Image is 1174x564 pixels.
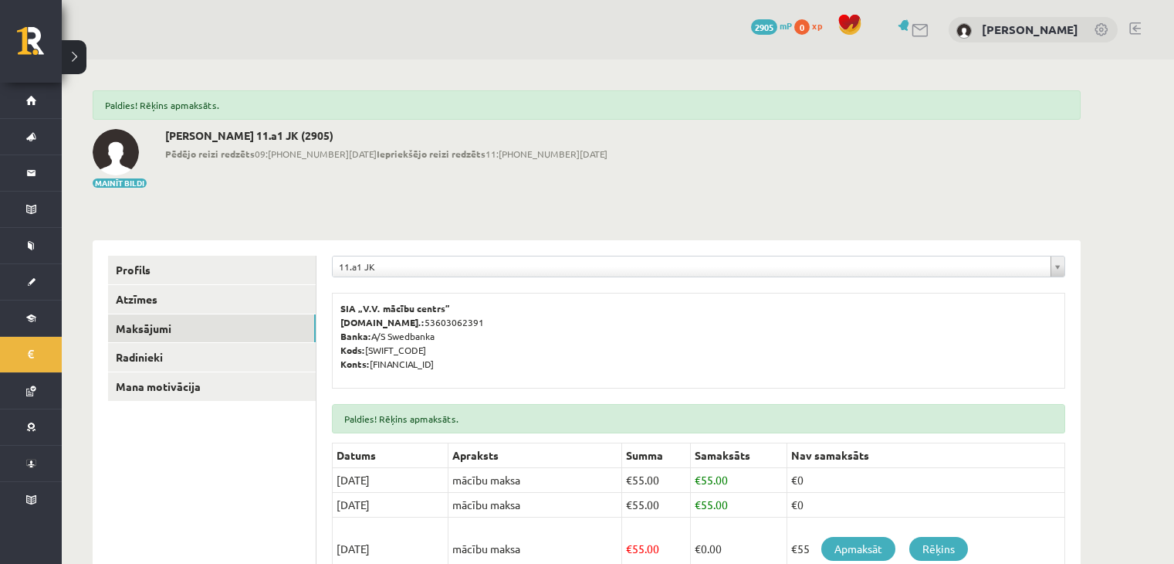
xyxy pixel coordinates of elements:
a: Radinieki [108,343,316,372]
span: 11.a1 JK [339,257,1044,277]
a: Mana motivācija [108,372,316,401]
span: € [626,473,632,487]
a: Maksājumi [108,314,316,343]
span: mP [780,19,792,32]
img: Anete Krastiņa [93,129,139,175]
span: 0 [794,19,810,35]
td: mācību maksa [448,493,622,518]
span: xp [812,19,822,32]
button: Mainīt bildi [93,178,147,188]
a: [PERSON_NAME] [982,22,1078,37]
th: Datums [333,443,448,468]
a: Atzīmes [108,285,316,314]
b: Iepriekšējo reizi redzēts [377,148,486,160]
th: Apraksts [448,443,622,468]
a: Profils [108,256,316,284]
td: [DATE] [333,493,448,518]
th: Nav samaksāts [787,443,1064,468]
td: 55.00 [622,468,691,493]
td: €0 [787,493,1064,518]
span: € [695,498,701,511]
span: 2905 [751,19,777,35]
span: € [626,542,632,556]
h2: [PERSON_NAME] 11.a1 JK (2905) [165,129,607,142]
span: 09:[PHONE_NUMBER][DATE] 11:[PHONE_NUMBER][DATE] [165,147,607,161]
th: Samaksāts [690,443,787,468]
td: €0 [787,468,1064,493]
img: Anete Krastiņa [956,23,972,39]
div: Paldies! Rēķins apmaksāts. [332,404,1065,433]
b: SIA „V.V. mācību centrs” [340,302,451,314]
td: [DATE] [333,468,448,493]
b: Kods: [340,344,365,356]
a: 0 xp [794,19,830,32]
a: Apmaksāt [821,537,895,561]
b: Pēdējo reizi redzēts [165,148,255,160]
a: 2905 mP [751,19,792,32]
td: 55.00 [690,493,787,518]
span: € [695,542,701,556]
a: Rēķins [909,537,968,561]
a: 11.a1 JK [333,257,1064,277]
span: € [695,473,701,487]
span: € [626,498,632,511]
b: Konts: [340,358,370,370]
b: Banka: [340,330,371,342]
div: Paldies! Rēķins apmaksāts. [93,90,1081,120]
td: 55.00 [622,493,691,518]
p: 53603062391 A/S Swedbanka [SWIFT_CODE] [FINANCIAL_ID] [340,301,1057,371]
b: [DOMAIN_NAME].: [340,316,425,328]
a: Rīgas 1. Tālmācības vidusskola [17,27,62,66]
th: Summa [622,443,691,468]
td: 55.00 [690,468,787,493]
td: mācību maksa [448,468,622,493]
